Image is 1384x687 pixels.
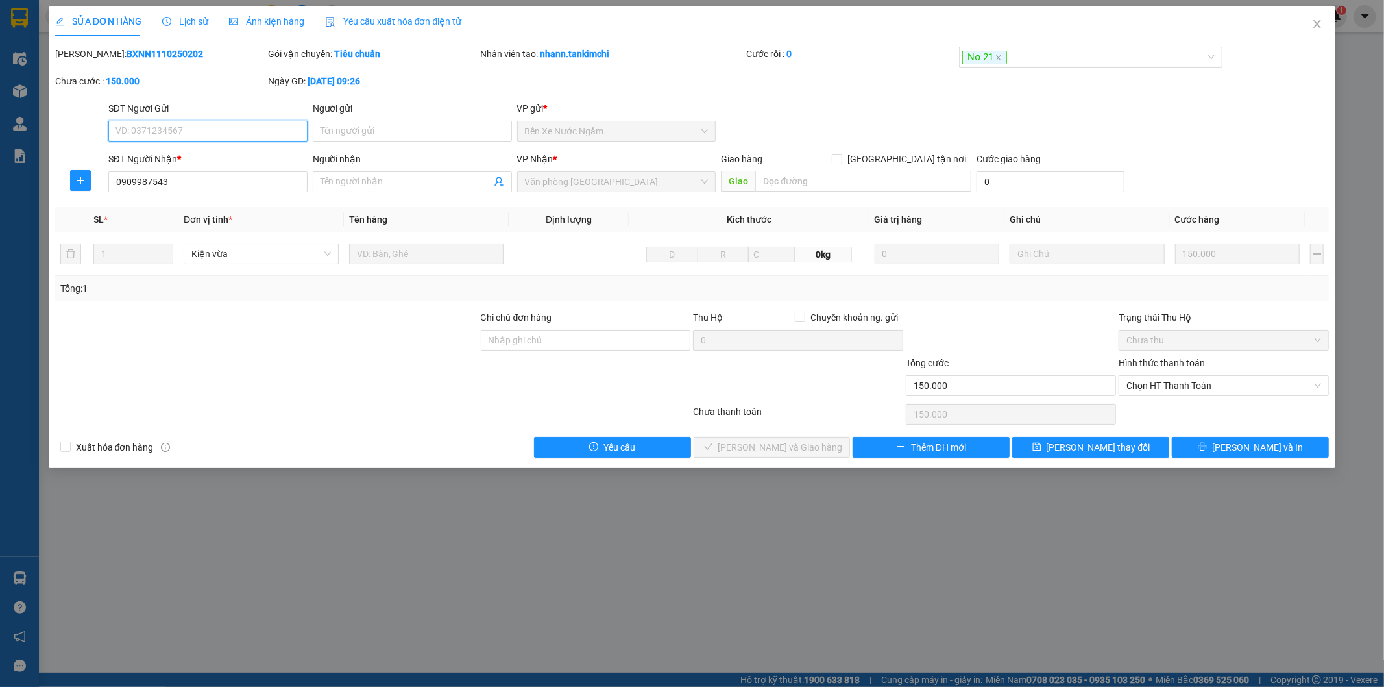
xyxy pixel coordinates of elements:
[962,51,1007,65] span: Nơ 21
[325,17,335,27] img: icon
[603,440,635,455] span: Yêu cầu
[906,358,949,368] span: Tổng cước
[1126,376,1321,395] span: Chọn HT Thanh Toán
[349,214,387,225] span: Tên hàng
[977,154,1041,164] label: Cước giao hàng
[721,171,755,192] span: Giao
[589,442,598,453] span: exclamation-circle
[127,49,203,59] b: BXNN1110250202
[693,312,723,323] span: Thu Hộ
[1032,442,1041,453] span: save
[692,405,905,427] div: Chưa thanh toán
[1312,19,1322,29] span: close
[71,175,90,186] span: plus
[191,244,331,264] span: Kiện vừa
[1012,437,1169,458] button: save[PERSON_NAME] thay đổi
[184,214,232,225] span: Đơn vị tính
[853,437,1010,458] button: plusThêm ĐH mới
[1047,440,1150,455] span: [PERSON_NAME] thay đổi
[517,154,553,164] span: VP Nhận
[268,47,478,61] div: Gói vận chuyển:
[55,47,265,61] div: [PERSON_NAME]:
[349,244,504,264] input: VD: Bàn, Ghế
[71,440,159,455] span: Xuất hóa đơn hàng
[525,121,709,141] span: Bến Xe Nước Ngầm
[727,214,771,225] span: Kích thước
[698,247,749,262] input: R
[694,437,851,458] button: check[PERSON_NAME] và Giao hàng
[721,154,762,164] span: Giao hàng
[108,101,308,116] div: SĐT Người Gửi
[308,76,360,86] b: [DATE] 09:26
[1212,440,1303,455] span: [PERSON_NAME] và In
[786,49,792,59] b: 0
[481,47,744,61] div: Nhân viên tạo:
[325,16,462,27] span: Yêu cầu xuất hóa đơn điện tử
[646,247,698,262] input: D
[106,76,140,86] b: 150.000
[93,214,104,225] span: SL
[161,443,170,452] span: info-circle
[875,244,999,264] input: 0
[1175,244,1300,264] input: 0
[540,49,610,59] b: nhann.tankimchi
[897,442,906,453] span: plus
[517,101,716,116] div: VP gửi
[911,440,966,455] span: Thêm ĐH mới
[977,171,1124,192] input: Cước giao hàng
[748,247,795,262] input: C
[1119,358,1205,368] label: Hình thức thanh toán
[313,101,512,116] div: Người gửi
[481,330,691,351] input: Ghi chú đơn hàng
[1172,437,1329,458] button: printer[PERSON_NAME] và In
[268,74,478,88] div: Ngày GD:
[1299,6,1335,43] button: Close
[746,47,956,61] div: Cước rồi :
[494,177,504,187] span: user-add
[1175,214,1220,225] span: Cước hàng
[1004,207,1170,232] th: Ghi chú
[55,16,141,27] span: SỬA ĐƠN HÀNG
[805,310,903,325] span: Chuyển khoản ng. gửi
[525,172,709,192] span: Văn phòng Đà Nẵng
[481,312,552,323] label: Ghi chú đơn hàng
[313,152,512,166] div: Người nhận
[229,16,304,27] span: Ảnh kiện hàng
[1010,244,1165,264] input: Ghi Chú
[108,152,308,166] div: SĐT Người Nhận
[842,152,971,166] span: [GEOGRAPHIC_DATA] tận nơi
[1119,310,1329,325] div: Trạng thái Thu Hộ
[534,437,691,458] button: exclamation-circleYêu cầu
[55,17,64,26] span: edit
[162,16,208,27] span: Lịch sử
[1310,244,1324,264] button: plus
[70,170,91,191] button: plus
[995,55,1002,61] span: close
[1198,442,1207,453] span: printer
[795,247,852,262] span: 0kg
[60,244,81,264] button: delete
[1126,331,1321,350] span: Chưa thu
[875,214,923,225] span: Giá trị hàng
[60,281,534,295] div: Tổng: 1
[229,17,238,26] span: picture
[755,171,971,192] input: Dọc đường
[334,49,380,59] b: Tiêu chuẩn
[546,214,592,225] span: Định lượng
[162,17,171,26] span: clock-circle
[55,74,265,88] div: Chưa cước :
